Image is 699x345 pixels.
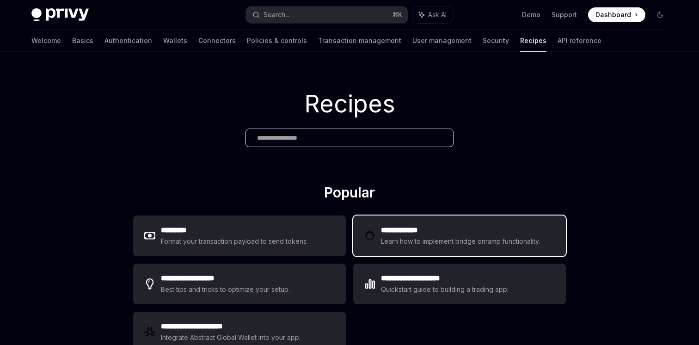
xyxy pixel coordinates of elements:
span: Dashboard [595,10,631,19]
span: ⌘ K [392,11,402,18]
a: **** **** ***Learn how to implement bridge onramp functionality. [353,216,566,256]
div: Format your transaction payload to send tokens. [161,236,308,247]
a: Transaction management [318,30,401,52]
div: Best tips and tricks to optimize your setup. [161,284,291,295]
div: Search... [264,9,289,20]
a: API reference [558,30,601,52]
div: Quickstart guide to building a trading app. [381,284,509,295]
img: dark logo [31,8,89,21]
a: Recipes [520,30,546,52]
button: Search...⌘K [246,6,408,23]
div: Learn how to implement bridge onramp functionality. [381,236,543,247]
a: Support [552,10,577,19]
a: Security [483,30,509,52]
h2: Popular [133,184,566,204]
button: Ask AI [412,6,453,23]
a: Demo [522,10,540,19]
div: Integrate Abstract Global Wallet into your app. [161,332,301,343]
a: Policies & controls [247,30,307,52]
a: **** ****Format your transaction payload to send tokens. [133,216,346,256]
a: Basics [72,30,93,52]
a: User management [412,30,472,52]
a: Authentication [104,30,152,52]
button: Toggle dark mode [653,7,668,22]
a: Wallets [163,30,187,52]
span: Ask AI [428,10,447,19]
a: Connectors [198,30,236,52]
a: Welcome [31,30,61,52]
a: Dashboard [588,7,645,22]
